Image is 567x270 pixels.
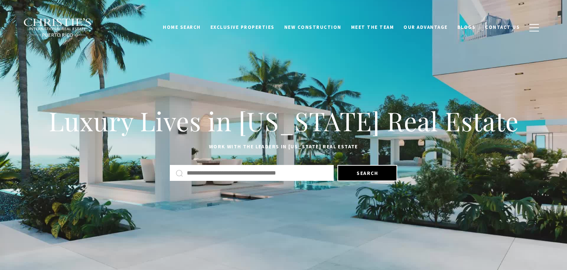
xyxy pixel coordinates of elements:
span: Exclusive Properties [210,24,275,30]
a: Blogs [453,20,481,34]
a: Our Advantage [399,20,453,34]
p: Work with the leaders in [US_STATE] Real Estate [44,142,523,151]
h1: Luxury Lives in [US_STATE] Real Estate [44,105,523,137]
span: Our Advantage [403,24,448,30]
span: Contact Us [485,24,520,30]
img: Christie's International Real Estate black text logo [23,18,92,37]
span: New Construction [284,24,341,30]
a: New Construction [279,20,346,34]
span: Blogs [457,24,476,30]
a: Home Search [158,20,206,34]
button: Search [337,165,397,181]
a: Exclusive Properties [206,20,279,34]
a: Meet the Team [346,20,399,34]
